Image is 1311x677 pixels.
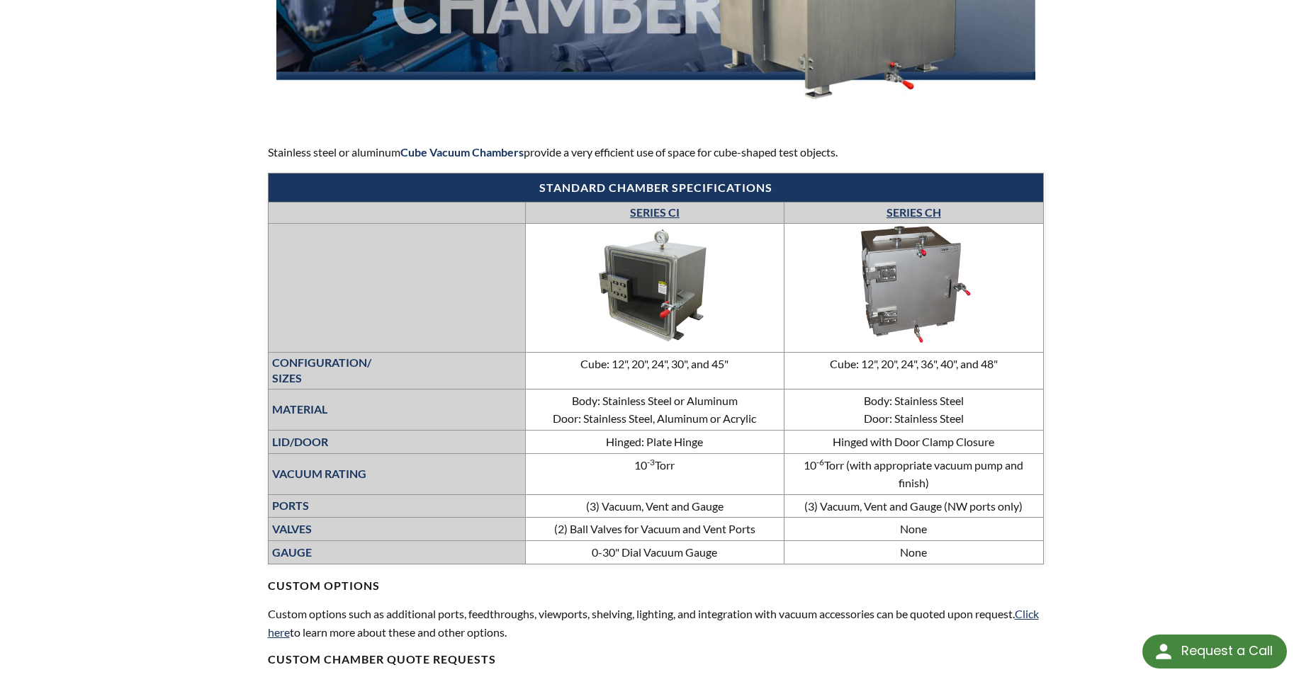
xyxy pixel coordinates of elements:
td: Hinged with Door Clamp Closure [784,430,1043,453]
td: (3) Vacuum, Vent and Gauge (NW ports only) [784,494,1043,518]
a: SERIES CI [630,205,680,219]
th: PORTS [268,494,525,518]
th: MATERIAL [268,389,525,430]
td: 10 Torr (with appropriate vacuum pump and finish) [784,453,1043,494]
h4: Standard chamber specifications [276,181,1036,195]
td: 10 Torr [525,453,784,494]
td: Body: Stainless Steel Door: Stainless Steel [784,389,1043,430]
th: VALVES [268,518,525,541]
img: Series CH Cube Chamber image [807,226,1020,346]
td: None [784,540,1043,564]
td: Body: Stainless Steel or Aluminum Door: Stainless Steel, Aluminum or Acrylic [525,389,784,430]
div: Request a Call [1181,635,1273,667]
td: None [784,518,1043,541]
div: Request a Call [1142,635,1287,669]
td: 0-30" Dial Vacuum Gauge [525,540,784,564]
th: CONFIGURATION/ SIZES [268,352,525,389]
sup: -6 [816,457,824,467]
sup: -3 [647,457,655,467]
td: (3) Vacuum, Vent and Gauge [525,494,784,518]
td: Hinged: Plate Hinge [525,430,784,453]
a: Click here [268,607,1039,639]
th: LID/DOOR [268,430,525,453]
td: Cube: 12", 20", 24", 36", 40", and 48" [784,352,1043,389]
strong: Cube Vacuum Chambers [400,145,524,159]
p: Stainless steel or aluminum provide a very efficient use of space for cube-shaped test objects. [268,143,1044,161]
td: (2) Ball Valves for Vacuum and Vent Ports [525,518,784,541]
img: Series CC—Cube Chamber image [548,226,761,346]
th: GAUGE [268,540,525,564]
a: SERIES CH [887,205,941,219]
img: round button [1152,640,1175,663]
h4: CUSTOM OPTIONS [268,564,1044,594]
td: Cube: 12", 20", 24", 30", and 45" [525,352,784,389]
p: Custom options such as additional ports, feedthroughs, viewports, shelving, lighting, and integra... [268,605,1044,641]
th: VACUUM RATING [268,453,525,494]
h4: Custom chamber QUOTe requests [268,652,1044,667]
